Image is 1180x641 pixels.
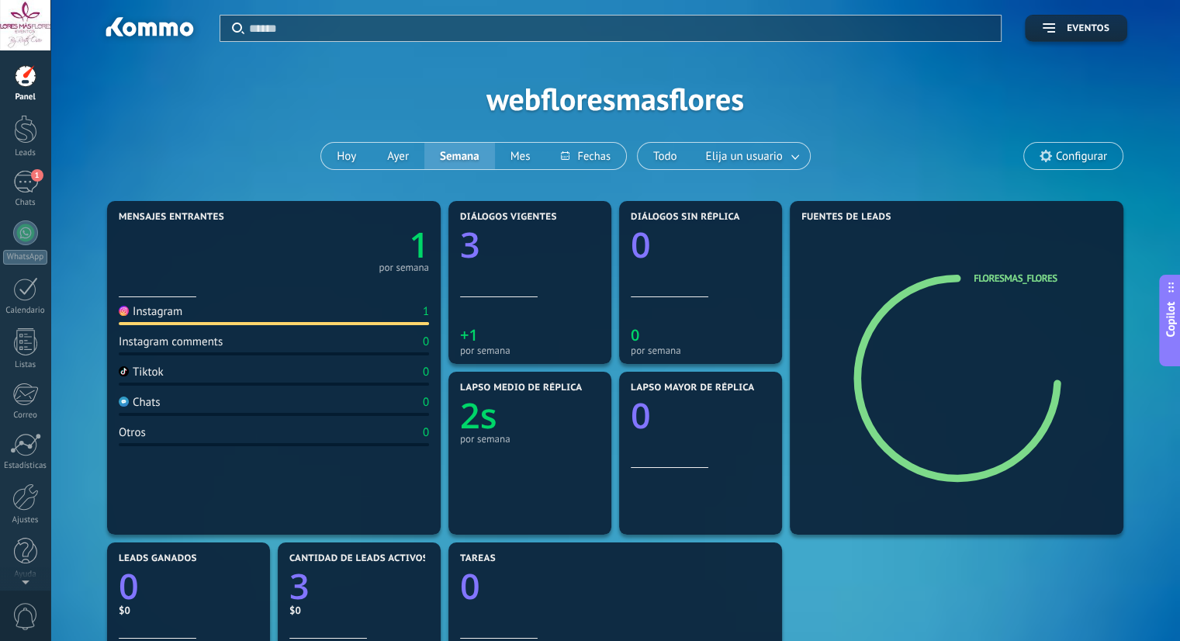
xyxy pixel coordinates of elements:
[974,272,1057,285] a: floresmas_flores
[631,392,651,439] text: 0
[424,143,495,169] button: Semana
[631,221,651,269] text: 0
[289,553,428,564] span: Cantidad de leads activos
[423,304,429,319] div: 1
[119,553,197,564] span: Leads ganados
[3,515,48,525] div: Ajustes
[460,212,557,223] span: Diálogos vigentes
[423,365,429,379] div: 0
[460,563,480,610] text: 0
[3,92,48,102] div: Panel
[545,143,625,169] button: Fechas
[289,604,429,617] div: $0
[495,143,546,169] button: Mes
[321,143,372,169] button: Hoy
[3,306,48,316] div: Calendario
[631,324,639,345] text: 0
[119,366,129,376] img: Tiktok
[460,221,480,269] text: 3
[460,433,600,445] div: por semana
[3,148,48,158] div: Leads
[31,169,43,182] span: 1
[631,345,770,356] div: por semana
[119,365,164,379] div: Tiktok
[3,461,48,471] div: Estadísticas
[379,264,429,272] div: por semana
[693,143,810,169] button: Elija un usuario
[638,143,693,169] button: Todo
[460,392,497,439] text: 2s
[3,411,48,421] div: Correo
[119,563,258,610] a: 0
[119,425,146,440] div: Otros
[1025,15,1127,42] button: Eventos
[1056,150,1107,163] span: Configurar
[703,146,786,167] span: Elija un usuario
[460,383,583,393] span: Lapso medio de réplica
[423,425,429,440] div: 0
[119,334,223,349] div: Instagram comments
[289,563,429,610] a: 3
[631,383,754,393] span: Lapso mayor de réplica
[409,221,429,269] text: 1
[119,395,161,410] div: Chats
[119,604,258,617] div: $0
[3,250,47,265] div: WhatsApp
[1163,302,1178,338] span: Copilot
[801,212,891,223] span: Fuentes de leads
[119,212,224,223] span: Mensajes entrantes
[460,553,496,564] span: Tareas
[3,198,48,208] div: Chats
[274,221,429,269] a: 1
[119,304,182,319] div: Instagram
[460,345,600,356] div: por semana
[631,212,740,223] span: Diálogos sin réplica
[423,395,429,410] div: 0
[423,334,429,349] div: 0
[460,324,478,345] text: +1
[119,563,139,610] text: 0
[3,360,48,370] div: Listas
[119,397,129,407] img: Chats
[289,563,310,610] text: 3
[1067,23,1109,34] span: Eventos
[119,306,129,316] img: Instagram
[372,143,424,169] button: Ayer
[460,563,770,610] a: 0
